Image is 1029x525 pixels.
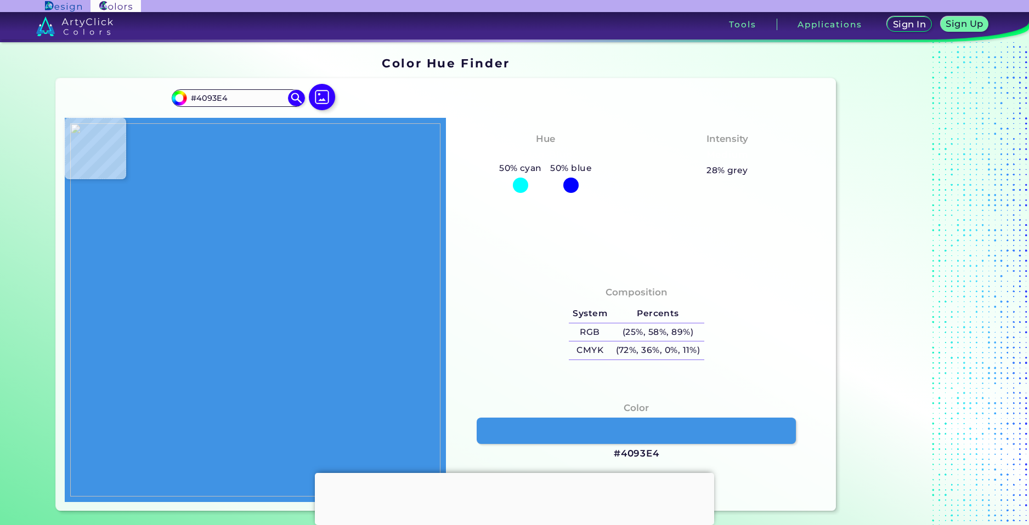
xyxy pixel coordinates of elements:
[495,161,546,175] h5: 50% cyan
[569,341,612,359] h5: CMYK
[894,20,924,28] h5: Sign In
[606,284,668,300] h4: Composition
[947,20,981,28] h5: Sign Up
[612,323,704,341] h5: (25%, 58%, 89%)
[702,149,753,162] h3: Medium
[315,473,714,522] iframe: Advertisement
[546,161,596,175] h5: 50% blue
[706,131,748,147] h4: Intensity
[624,400,649,416] h4: Color
[70,123,440,497] img: 1cf8e5da-2b77-429b-9e91-ea867bf6055c
[288,90,304,106] img: icon search
[36,16,114,36] img: logo_artyclick_colors_white.svg
[729,20,756,28] h3: Tools
[798,20,862,28] h3: Applications
[706,163,748,178] h5: 28% grey
[943,18,987,31] a: Sign Up
[45,1,82,12] img: ArtyClick Design logo
[536,131,555,147] h4: Hue
[612,341,704,359] h5: (72%, 36%, 0%, 11%)
[614,447,659,460] h3: #4093E4
[514,149,576,162] h3: Cyan-Blue
[569,323,612,341] h5: RGB
[569,305,612,323] h5: System
[612,305,704,323] h5: Percents
[309,84,335,110] img: icon picture
[382,55,510,71] h1: Color Hue Finder
[187,90,289,105] input: type color..
[840,53,977,515] iframe: Advertisement
[889,18,930,31] a: Sign In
